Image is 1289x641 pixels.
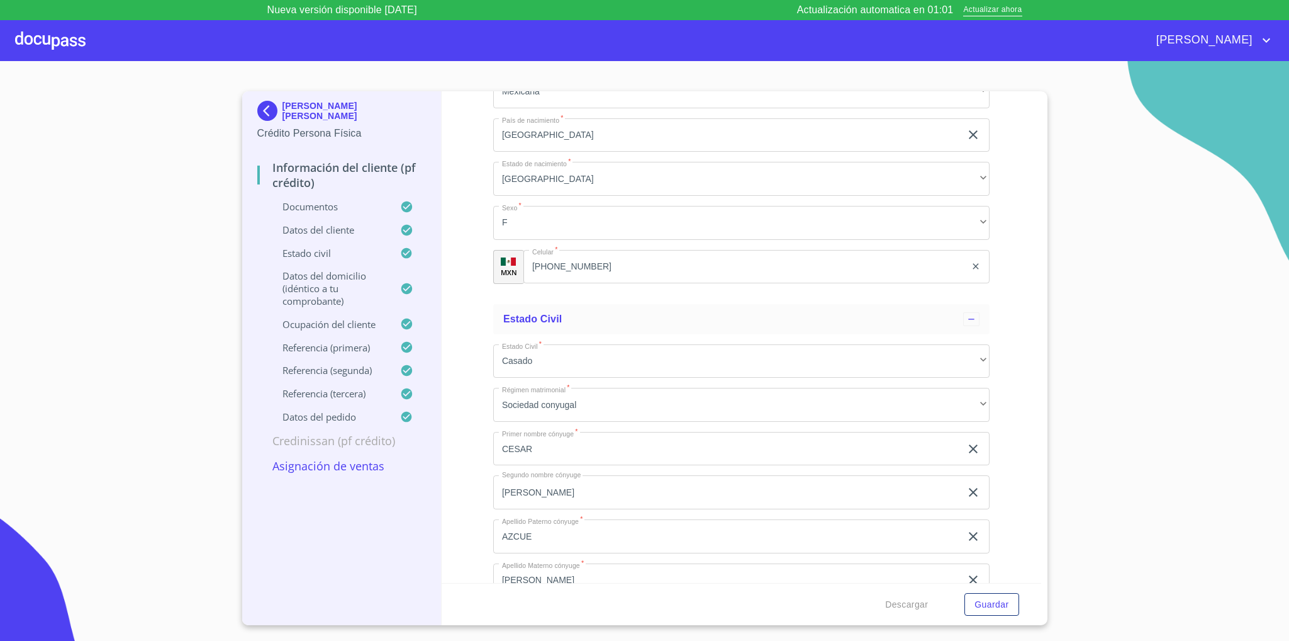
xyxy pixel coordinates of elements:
[493,206,990,240] div: F
[282,101,427,121] p: [PERSON_NAME] [PERSON_NAME]
[964,593,1018,616] button: Guardar
[966,441,981,457] button: clear input
[493,388,990,422] div: Sociedad conyugal
[257,160,427,190] p: Información del cliente (PF crédito)
[966,572,981,587] button: clear input
[257,200,401,213] p: Documentos
[501,258,516,266] img: R93DlvwvvjP9fbrDwZeCRYBHk45OWMq+AAOlFVsxT89f82nwPLnD58IP7+ANJEaWYhP0Tx8kkA0WlQMPQsAAgwAOmBj20AXj6...
[257,364,401,377] p: Referencia (segunda)
[257,269,401,307] p: Datos del domicilio (idéntico a tu comprobante)
[503,314,562,324] span: Estado Civil
[963,4,1022,17] span: Actualizar ahora
[966,485,981,500] button: clear input
[966,529,981,544] button: clear input
[257,387,401,400] p: Referencia (tercera)
[885,597,928,613] span: Descargar
[966,127,981,142] button: clear input
[971,261,981,271] button: clear input
[493,162,990,196] div: [GEOGRAPHIC_DATA]
[880,593,933,616] button: Descargar
[1147,30,1274,50] button: account of current user
[493,74,990,108] div: Mexicana
[257,458,427,474] p: Asignación de Ventas
[493,304,990,334] div: Estado Civil
[493,344,990,378] div: Casado
[257,433,427,448] p: Credinissan (PF crédito)
[1147,30,1259,50] span: [PERSON_NAME]
[257,318,401,331] p: Ocupación del Cliente
[257,224,401,236] p: Datos del cliente
[267,3,417,18] p: Nueva versión disponible [DATE]
[257,126,427,141] p: Crédito Persona Física
[257,411,401,423] p: Datos del pedido
[797,3,954,18] p: Actualización automatica en 01:01
[974,597,1008,613] span: Guardar
[257,247,401,259] p: Estado Civil
[257,101,427,126] div: [PERSON_NAME] [PERSON_NAME]
[501,268,517,277] p: MXN
[257,341,401,354] p: Referencia (primera)
[257,101,282,121] img: Docupass spot blue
